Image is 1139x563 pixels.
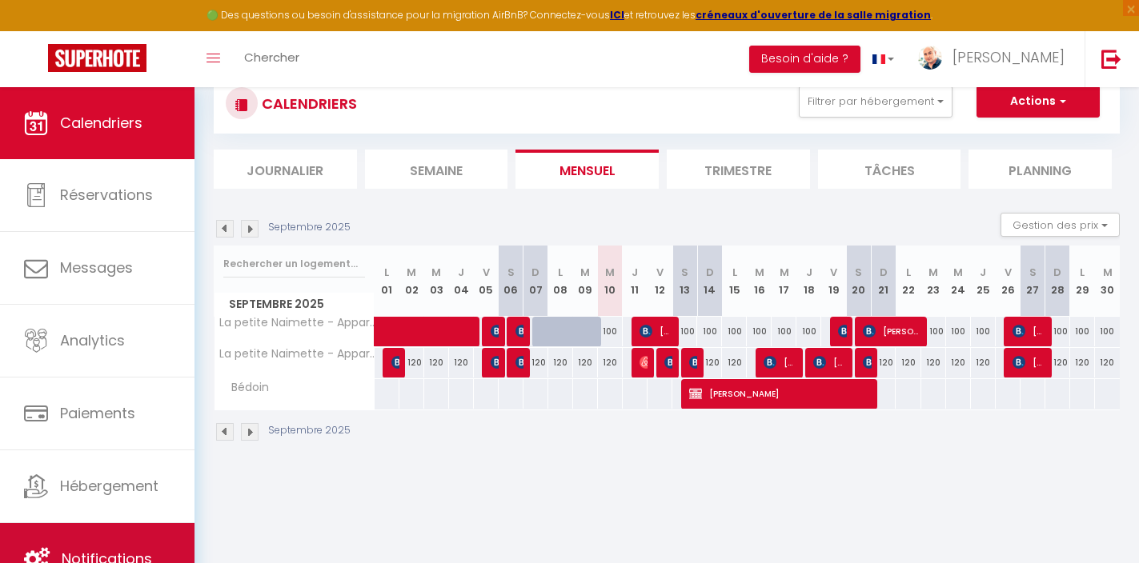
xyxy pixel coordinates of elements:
[640,347,648,377] span: [PERSON_NAME]
[60,258,133,278] span: Messages
[491,347,499,377] span: [PERSON_NAME]
[880,265,888,280] abbr: D
[1080,265,1085,280] abbr: L
[610,8,624,22] a: ICI
[928,265,938,280] abbr: M
[1095,246,1120,317] th: 30
[268,423,351,438] p: Septembre 2025
[664,347,672,377] span: [PERSON_NAME]
[548,246,573,317] th: 08
[747,246,772,317] th: 16
[384,265,389,280] abbr: L
[871,348,896,377] div: 120
[921,348,946,377] div: 120
[60,476,158,496] span: Hébergement
[399,348,424,377] div: 120
[623,246,648,317] th: 11
[796,246,821,317] th: 18
[906,31,1085,87] a: ... [PERSON_NAME]
[499,246,523,317] th: 06
[764,347,796,377] span: [PERSON_NAME]
[523,348,548,377] div: 120
[706,265,714,280] abbr: D
[747,317,772,346] div: 100
[399,246,424,317] th: 02
[969,150,1112,189] li: Planning
[60,330,125,350] span: Analytics
[407,265,416,280] abbr: M
[863,347,871,377] span: [PERSON_NAME]
[515,347,523,377] span: [PERSON_NAME]
[558,265,563,280] abbr: L
[855,265,862,280] abbr: S
[971,246,996,317] th: 25
[946,317,971,346] div: 100
[48,44,146,72] img: Super Booking
[722,246,747,317] th: 15
[13,6,61,54] button: Ouvrir le widget de chat LiveChat
[244,49,299,66] span: Chercher
[1013,347,1045,377] span: [PERSON_NAME]
[772,317,796,346] div: 100
[838,316,846,346] span: [PERSON_NAME]
[1005,265,1012,280] abbr: V
[813,347,846,377] span: [PERSON_NAME]
[697,317,722,346] div: 100
[449,246,474,317] th: 04
[580,265,590,280] abbr: M
[258,86,357,122] h3: CALENDRIERS
[821,246,846,317] th: 19
[223,250,365,278] input: Rechercher un logement...
[391,347,399,377] span: [PERSON_NAME]
[214,150,357,189] li: Journalier
[365,150,508,189] li: Semaine
[971,348,996,377] div: 120
[946,246,971,317] th: 24
[1045,246,1070,317] th: 28
[598,348,623,377] div: 120
[483,265,490,280] abbr: V
[268,220,351,235] p: Septembre 2025
[689,347,697,377] span: [PERSON_NAME]
[1045,348,1070,377] div: 120
[749,46,860,73] button: Besoin d'aide ?
[632,265,638,280] abbr: J
[971,317,996,346] div: 100
[1103,265,1113,280] abbr: M
[1095,317,1120,346] div: 100
[830,265,837,280] abbr: V
[799,86,953,118] button: Filtrer par hébergement
[906,265,911,280] abbr: L
[818,150,961,189] li: Tâches
[531,265,539,280] abbr: D
[1013,316,1045,346] span: [PERSON_NAME]
[515,316,523,346] span: [PERSON_NAME]
[953,265,963,280] abbr: M
[573,246,598,317] th: 09
[755,265,764,280] abbr: M
[806,265,812,280] abbr: J
[458,265,464,280] abbr: J
[1070,348,1095,377] div: 120
[722,348,747,377] div: 120
[921,317,946,346] div: 100
[424,348,449,377] div: 120
[996,246,1021,317] th: 26
[846,246,871,317] th: 20
[696,8,931,22] a: créneaux d'ouverture de la salle migration
[697,348,722,377] div: 120
[215,293,374,316] span: Septembre 2025
[232,31,311,87] a: Chercher
[548,348,573,377] div: 120
[871,246,896,317] th: 21
[523,246,548,317] th: 07
[449,348,474,377] div: 120
[656,265,664,280] abbr: V
[648,246,672,317] th: 12
[732,265,737,280] abbr: L
[780,265,789,280] abbr: M
[1070,246,1095,317] th: 29
[1101,49,1121,69] img: logout
[1095,348,1120,377] div: 120
[918,46,942,70] img: ...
